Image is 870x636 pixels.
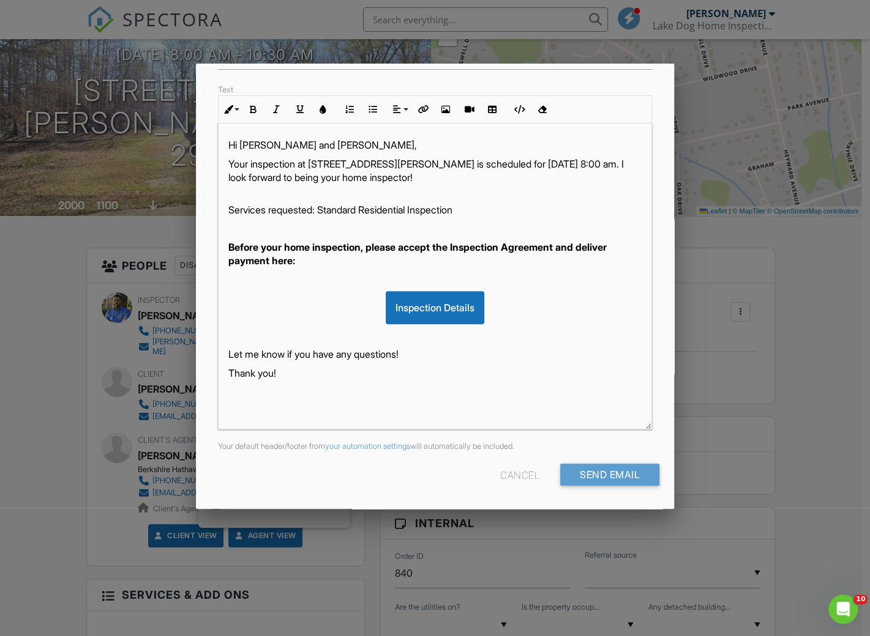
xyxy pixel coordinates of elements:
strong: Before your home inspection, please accept the Inspection Agreement and deliver payment here: [228,241,607,267]
button: Align [388,98,411,121]
input: Send Email [560,464,659,486]
button: Insert Link (Ctrl+K) [411,98,434,121]
button: Clear Formatting [530,98,553,121]
button: Colors [312,98,335,121]
button: Unordered List [361,98,384,121]
p: Your inspection at [STREET_ADDRESS][PERSON_NAME] is scheduled for [DATE] 8:00 am. I look forward ... [228,157,642,198]
button: Insert Video [457,98,481,121]
button: Ordered List [338,98,361,121]
a: Inspection Details [386,301,484,314]
iframe: Intercom live chat [828,594,858,624]
button: Code View [507,98,530,121]
button: Insert Image (Ctrl+P) [434,98,457,121]
div: Inspection Details [386,291,484,324]
p: Let me know if you have any questions! [228,347,642,361]
div: Your default header/footer from will automatically be included. [211,442,660,451]
span: 10 [853,594,868,604]
button: Underline (Ctrl+U) [288,98,312,121]
button: Insert Table [481,98,504,121]
div: Cancel [500,464,539,486]
a: your automation settings [325,442,410,451]
p: Thank you! [228,366,642,380]
p: Services requested: Standard Residential Inspection [228,203,642,216]
button: Inline Style [219,98,242,121]
button: Bold (Ctrl+B) [242,98,265,121]
p: Hi [PERSON_NAME] and [PERSON_NAME], [228,138,642,152]
label: Text [218,85,233,94]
